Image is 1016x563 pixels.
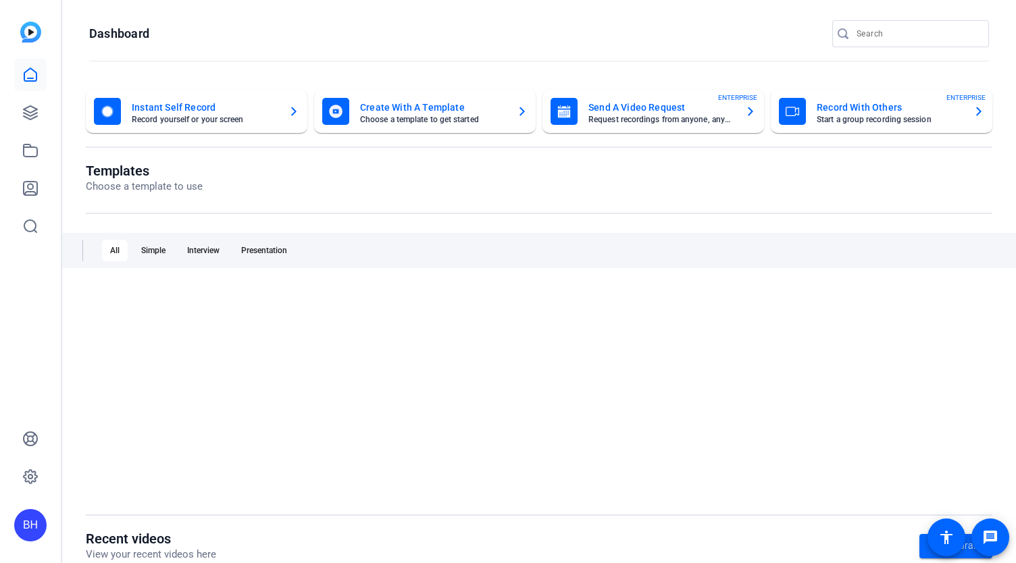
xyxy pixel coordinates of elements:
[86,179,203,194] p: Choose a template to use
[542,90,764,133] button: Send A Video RequestRequest recordings from anyone, anywhereENTERPRISE
[133,240,174,261] div: Simple
[360,115,506,124] mat-card-subtitle: Choose a template to get started
[132,115,278,124] mat-card-subtitle: Record yourself or your screen
[946,92,986,103] span: ENTERPRISE
[938,529,955,545] mat-icon: accessibility
[132,99,278,115] mat-card-title: Instant Self Record
[102,240,128,261] div: All
[360,99,506,115] mat-card-title: Create With A Template
[588,99,734,115] mat-card-title: Send A Video Request
[857,26,978,42] input: Search
[817,115,963,124] mat-card-subtitle: Start a group recording session
[982,529,998,545] mat-icon: message
[14,509,47,541] div: BH
[771,90,992,133] button: Record With OthersStart a group recording sessionENTERPRISE
[86,90,307,133] button: Instant Self RecordRecord yourself or your screen
[86,163,203,179] h1: Templates
[89,26,149,42] h1: Dashboard
[718,92,757,103] span: ENTERPRISE
[86,531,216,547] h1: Recent videos
[20,22,41,43] img: blue-gradient.svg
[179,240,228,261] div: Interview
[817,99,963,115] mat-card-title: Record With Others
[588,115,734,124] mat-card-subtitle: Request recordings from anyone, anywhere
[233,240,295,261] div: Presentation
[314,90,536,133] button: Create With A TemplateChoose a template to get started
[919,534,992,558] a: Go to library
[86,547,216,562] p: View your recent videos here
